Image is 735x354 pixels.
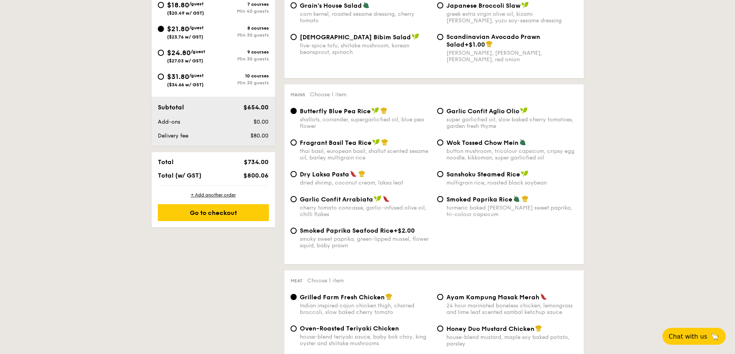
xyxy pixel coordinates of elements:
[446,180,578,186] div: multigrain rice, roasted black soybean
[385,293,392,300] img: icon-chef-hat.a58ddaea.svg
[446,33,540,48] span: Scandinavian Avocado Prawn Salad
[437,139,443,146] input: Wok Tossed Chow Meinbutton mushroom, tricolour capsicum, cripsy egg noodle, kikkoman, super garli...
[465,41,485,48] span: +$1.00
[300,34,411,41] span: [DEMOGRAPHIC_DATA] Bibim Salad
[412,33,419,40] img: icon-vegan.f8ff3823.svg
[437,2,443,8] input: Japanese Broccoli Slawgreek extra virgin olive oil, kizami [PERSON_NAME], yuzu soy-sesame dressing
[158,26,164,32] input: $21.80/guest($23.76 w/ GST)8 coursesMin 30 guests
[446,325,534,332] span: Honey Duo Mustard Chicken
[189,73,204,78] span: /guest
[535,325,542,332] img: icon-chef-hat.a58ddaea.svg
[350,170,357,177] img: icon-spicy.37a8142b.svg
[446,302,578,315] div: 24 hour marinated boneless chicken, lemongrass and lime leaf scented sambal ketchup sauce
[446,171,520,178] span: Sanshoku Steamed Rice
[446,196,512,203] span: Smoked Paprika Rice
[158,50,164,56] input: $24.80/guest($27.03 w/ GST)9 coursesMin 30 guests
[300,325,399,332] span: Oven-Roasted Teriyaki Chicken
[446,107,519,115] span: Garlic Confit Aglio Olio
[291,196,297,202] input: Garlic Confit Arrabiatacherry tomato concasse, garlic-infused olive oil, chilli flakes
[213,8,269,14] div: Min 40 guests
[380,107,387,114] img: icon-chef-hat.a58ddaea.svg
[300,171,349,178] span: Dry Laksa Pasta
[291,228,297,234] input: Smoked Paprika Seafood Rice+$2.00smoky sweet paprika, green-lipped mussel, flower squid, baby prawn
[253,119,269,125] span: $0.00
[446,294,539,301] span: Ayam Kampung Masak Merah
[446,2,520,9] span: Japanese Broccoli Slaw
[167,49,191,57] span: $24.80
[158,204,269,221] div: Go to checkout
[300,148,431,161] div: thai basil, european basil, shallot scented sesame oil, barley multigrain rice
[213,25,269,31] div: 8 courses
[520,107,528,114] img: icon-vegan.f8ff3823.svg
[372,107,379,114] img: icon-vegan.f8ff3823.svg
[158,104,184,111] span: Subtotal
[158,192,269,198] div: + Add another order
[437,108,443,114] input: Garlic Confit Aglio Oliosuper garlicfied oil, slow baked cherry tomatoes, garden fresh thyme
[213,56,269,62] div: Min 30 guests
[291,139,297,146] input: Fragrant Basil Tea Ricethai basil, european basil, shallot scented sesame oil, barley multigrain ...
[213,2,269,7] div: 7 courses
[669,333,707,340] span: Chat with us
[437,171,443,177] input: Sanshoku Steamed Ricemultigrain rice, roasted black soybean
[167,1,189,9] span: $18.80
[300,42,431,55] div: five-spice tofu, shiitake mushroom, korean beansprout, spinach
[291,34,297,40] input: [DEMOGRAPHIC_DATA] Bibim Saladfive-spice tofu, shiitake mushroom, korean beansprout, spinach
[189,1,204,7] span: /guest
[486,40,493,47] img: icon-chef-hat.a58ddaea.svg
[300,116,431,129] div: shallots, coriander, supergarlicfied oil, blue pea flower
[300,196,373,203] span: Garlic Confit Arrabiata
[189,25,204,30] span: /guest
[213,80,269,86] div: Min 30 guests
[394,227,415,234] span: +$2.00
[158,158,174,166] span: Total
[662,328,726,345] button: Chat with us🦙
[158,2,164,8] input: $18.80/guest($20.49 w/ GST)7 coursesMin 40 guests
[243,104,269,111] span: $654.00
[167,10,204,16] span: ($20.49 w/ GST)
[437,34,443,40] input: Scandinavian Avocado Prawn Salad+$1.00[PERSON_NAME], [PERSON_NAME], [PERSON_NAME], red onion
[521,170,529,177] img: icon-vegan.f8ff3823.svg
[291,2,297,8] input: Grain's House Saladcorn kernel, roasted sesame dressing, cherry tomato
[358,170,365,177] img: icon-chef-hat.a58ddaea.svg
[291,325,297,332] input: Oven-Roasted Teriyaki Chickenhouse-blend teriyaki sauce, baby bok choy, king oyster and shiitake ...
[300,227,394,234] span: Smoked Paprika Seafood Rice
[291,92,305,97] span: Mains
[167,58,203,64] span: ($27.03 w/ GST)
[372,139,380,146] img: icon-vegan.f8ff3823.svg
[291,278,302,284] span: Meat
[513,195,520,202] img: icon-vegetarian.fe4039eb.svg
[213,49,269,55] div: 9 courses
[291,294,297,300] input: Grilled Farm Fresh ChickenIndian inspired cajun chicken thigh, charred broccoli, slow baked cherr...
[446,148,578,161] div: button mushroom, tricolour capsicum, cripsy egg noodle, kikkoman, super garlicfied oil
[300,180,431,186] div: dried shrimp, coconut cream, laksa leaf
[167,25,189,33] span: $21.80
[519,139,526,146] img: icon-vegetarian.fe4039eb.svg
[446,139,519,146] span: Wok Tossed Chow Mein
[381,139,388,146] img: icon-chef-hat.a58ddaea.svg
[167,82,204,87] span: ($34.66 w/ GST)
[383,195,390,202] img: icon-spicy.37a8142b.svg
[167,34,203,40] span: ($23.76 w/ GST)
[363,2,370,8] img: icon-vegetarian.fe4039eb.svg
[540,293,547,300] img: icon-spicy.37a8142b.svg
[374,195,382,202] img: icon-vegan.f8ff3823.svg
[300,205,431,218] div: cherry tomato concasse, garlic-infused olive oil, chilli flakes
[446,205,578,218] div: turmeric baked [PERSON_NAME] sweet paprika, tri-colour capsicum
[521,2,529,8] img: icon-vegan.f8ff3823.svg
[446,334,578,347] div: house-blend mustard, maple soy baked potato, parsley
[158,133,188,139] span: Delivery fee
[300,302,431,315] div: Indian inspired cajun chicken thigh, charred broccoli, slow baked cherry tomato
[213,73,269,79] div: 10 courses
[310,91,346,98] span: Choose 1 item
[300,294,385,301] span: Grilled Farm Fresh Chicken
[243,172,269,179] span: $800.06
[291,171,297,177] input: Dry Laksa Pastadried shrimp, coconut cream, laksa leaf
[307,277,344,284] span: Choose 1 item
[446,116,578,129] div: super garlicfied oil, slow baked cherry tomatoes, garden fresh thyme
[300,2,362,9] span: Grain's House Salad
[244,158,269,166] span: $734.00
[300,11,431,24] div: corn kernel, roasted sesame dressing, cherry tomato
[522,195,529,202] img: icon-chef-hat.a58ddaea.svg
[158,172,201,179] span: Total (w/ GST)
[300,236,431,249] div: smoky sweet paprika, green-lipped mussel, flower squid, baby prawn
